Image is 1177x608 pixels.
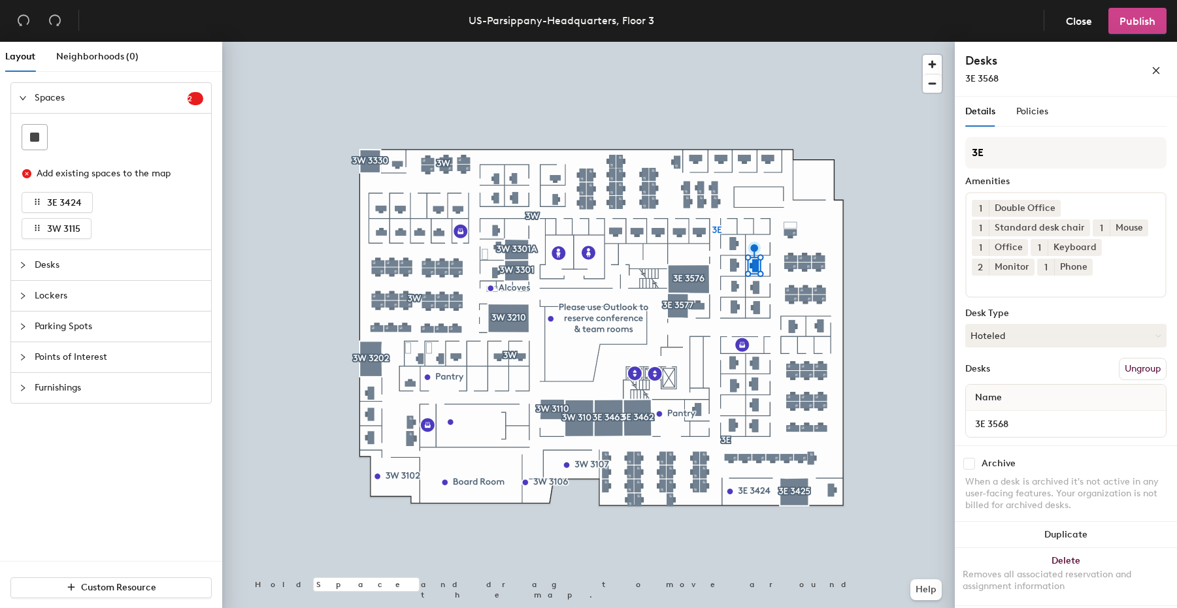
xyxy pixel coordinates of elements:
span: 2 [978,261,983,274]
button: 1 [1093,219,1110,236]
button: 3E 3424 [22,192,93,213]
span: Points of Interest [35,342,203,372]
span: collapsed [19,384,27,392]
div: Double Office [989,200,1061,217]
span: Parking Spots [35,312,203,342]
span: Desks [35,250,203,280]
span: 1 [1044,261,1048,274]
button: 2 [972,259,989,276]
span: 2 [188,94,203,103]
span: Name [969,386,1008,409]
button: Help [910,579,942,600]
span: Custom Resource [81,582,156,593]
h4: Desks [965,52,1109,69]
span: 1 [979,202,982,216]
span: Neighborhoods (0) [56,51,139,62]
button: Close [1055,8,1103,34]
div: Mouse [1110,219,1148,236]
div: Archive [982,458,1016,469]
span: undo [17,14,30,27]
div: Monitor [989,259,1035,276]
span: 3W 3115 [47,223,80,234]
span: close-circle [22,169,31,178]
span: Details [965,106,995,117]
span: 1 [1100,221,1103,235]
button: Redo (⌘ + ⇧ + Z) [42,8,68,34]
span: close [1152,66,1161,75]
button: Hoteled [965,324,1167,347]
div: Amenities [965,176,1167,187]
button: Ungroup [1119,358,1167,380]
div: Removes all associated reservation and assignment information [963,569,1169,592]
button: Custom Resource [10,577,212,598]
span: 3E 3568 [965,73,999,84]
div: When a desk is archived it's not active in any user-facing features. Your organization is not bil... [965,476,1167,511]
button: 1 [1031,239,1048,256]
button: 1 [1037,259,1054,276]
button: Undo (⌘ + Z) [10,8,37,34]
div: Phone [1054,259,1093,276]
span: Layout [5,51,35,62]
span: Policies [1016,106,1048,117]
span: collapsed [19,353,27,361]
button: 3W 3115 [22,218,91,239]
span: collapsed [19,323,27,330]
button: 1 [972,200,989,217]
div: Office [989,239,1028,256]
div: Keyboard [1048,239,1102,256]
div: Desk Type [965,308,1167,319]
button: 1 [972,219,989,236]
button: Publish [1108,8,1167,34]
span: 1 [979,221,982,235]
span: collapsed [19,261,27,269]
input: Unnamed desk [969,415,1163,433]
span: 1 [1038,241,1041,255]
div: Desks [965,364,990,374]
span: 1 [979,241,982,255]
sup: 2 [188,92,203,105]
button: Duplicate [955,522,1177,548]
div: US-Parsippany-Headquarters, Floor 3 [469,12,654,29]
div: Add existing spaces to the map [37,167,192,181]
span: Furnishings [35,373,203,403]
div: Standard desk chair [989,219,1090,236]
span: collapsed [19,292,27,300]
span: expanded [19,94,27,102]
button: DeleteRemoves all associated reservation and assignment information [955,548,1177,605]
span: 3E 3424 [47,197,82,208]
span: Spaces [35,83,188,113]
button: 1 [972,239,989,256]
span: Lockers [35,281,203,311]
span: Publish [1119,15,1155,27]
span: Close [1066,15,1092,27]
